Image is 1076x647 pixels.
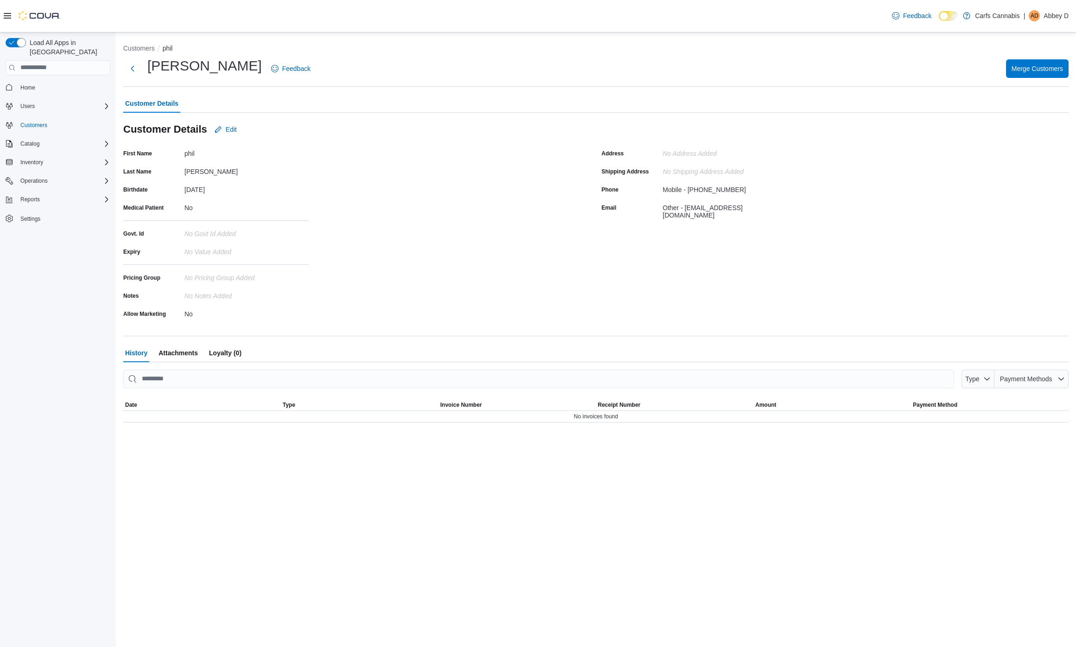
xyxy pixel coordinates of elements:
[158,344,198,362] span: Attachments
[17,212,110,224] span: Settings
[184,288,309,300] div: No Notes added
[20,84,35,91] span: Home
[184,270,309,282] div: No Pricing Group Added
[1044,10,1069,21] p: Abbey D
[123,186,148,193] label: Birthdate
[123,370,954,388] input: This is a search bar. As you type, the results lower in the page will automatically filter.
[1024,10,1025,21] p: |
[283,401,295,409] span: Type
[888,6,935,25] a: Feedback
[20,215,40,223] span: Settings
[184,244,309,256] div: No value added
[438,399,596,410] button: Invoice Number
[2,118,114,132] button: Customers
[226,125,237,134] span: Edit
[184,146,309,157] div: phil
[123,168,152,175] label: Last Name
[663,200,787,219] div: Other - [EMAIL_ADDRESS][DOMAIN_NAME]
[753,399,911,410] button: Amount
[17,82,39,93] a: Home
[601,150,624,157] label: Address
[20,196,40,203] span: Reports
[125,401,137,409] span: Date
[19,11,60,20] img: Cova
[123,274,160,282] label: Pricing Group
[962,370,995,388] button: Type
[17,175,51,186] button: Operations
[123,124,207,135] h3: Customer Details
[2,100,114,113] button: Users
[2,211,114,225] button: Settings
[1012,64,1063,73] span: Merge Customers
[17,82,110,93] span: Home
[1029,10,1040,21] div: Abbey D
[2,156,114,169] button: Inventory
[2,193,114,206] button: Reports
[123,204,164,211] label: Medical Patient
[281,399,438,410] button: Type
[123,59,142,78] button: Next
[125,344,147,362] span: History
[20,102,35,110] span: Users
[598,401,640,409] span: Receipt Number
[267,59,314,78] a: Feedback
[913,401,957,409] span: Payment Method
[20,122,47,129] span: Customers
[123,150,152,157] label: First Name
[965,375,979,383] span: Type
[17,175,110,186] span: Operations
[17,213,44,224] a: Settings
[975,10,1020,21] p: Carfs Cannabis
[2,174,114,187] button: Operations
[123,248,140,256] label: Expiry
[663,182,746,193] div: Mobile - [PHONE_NUMBER]
[601,186,619,193] label: Phone
[17,119,110,131] span: Customers
[2,137,114,150] button: Catalog
[20,159,43,166] span: Inventory
[911,399,1069,410] button: Payment Method
[939,11,958,21] input: Dark Mode
[20,140,39,147] span: Catalog
[17,101,38,112] button: Users
[123,292,139,300] label: Notes
[755,401,776,409] span: Amount
[184,307,309,318] div: No
[574,413,618,420] span: No invoices found
[26,38,110,57] span: Load All Apps in [GEOGRAPHIC_DATA]
[184,200,309,211] div: No
[1000,375,1052,383] span: Payment Methods
[17,138,110,149] span: Catalog
[184,226,309,237] div: No Govt Id added
[163,45,173,52] button: phil
[211,120,241,139] button: Edit
[994,370,1069,388] button: Payment Methods
[663,164,787,175] div: No Shipping Address added
[17,101,110,112] span: Users
[17,157,47,168] button: Inventory
[123,45,155,52] button: Customers
[17,194,110,205] span: Reports
[17,157,110,168] span: Inventory
[596,399,753,410] button: Receipt Number
[601,168,649,175] label: Shipping Address
[6,77,110,250] nav: Complex example
[903,11,931,20] span: Feedback
[1031,10,1038,21] span: AD
[123,399,281,410] button: Date
[1006,59,1069,78] button: Merge Customers
[663,146,787,157] div: No Address added
[184,164,309,175] div: [PERSON_NAME]
[2,81,114,94] button: Home
[147,57,262,75] h1: [PERSON_NAME]
[440,401,482,409] span: Invoice Number
[209,344,241,362] span: Loyalty (0)
[125,94,178,113] span: Customer Details
[17,138,43,149] button: Catalog
[123,230,144,237] label: Govt. Id
[184,182,309,193] div: [DATE]
[282,64,310,73] span: Feedback
[17,120,51,131] a: Customers
[20,177,48,185] span: Operations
